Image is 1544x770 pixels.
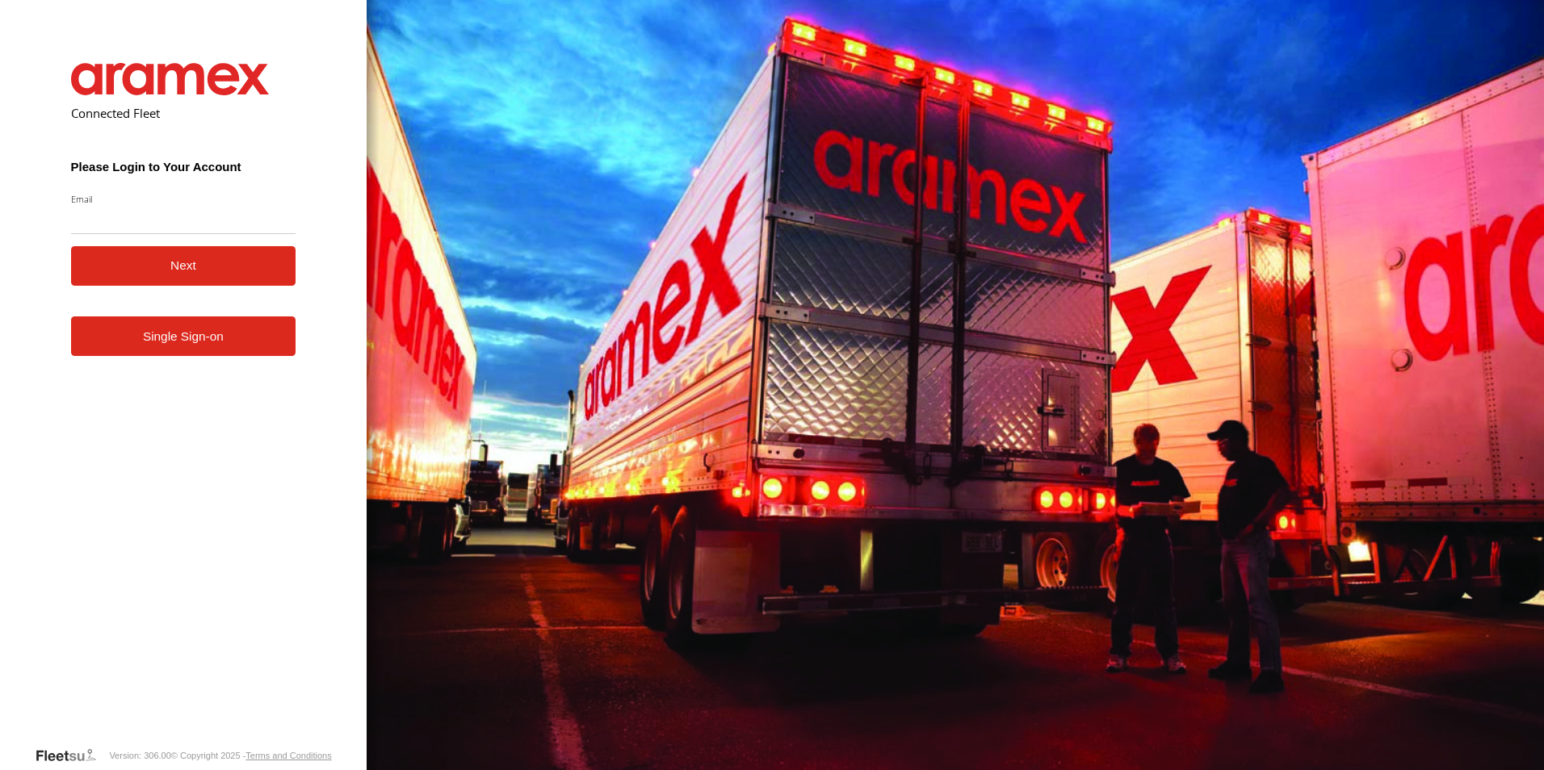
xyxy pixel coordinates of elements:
[109,751,170,760] div: Version: 306.00
[71,63,270,95] img: Aramex
[171,751,332,760] div: © Copyright 2025 -
[71,193,296,205] label: Email
[71,316,296,356] a: Single Sign-on
[245,751,331,760] a: Terms and Conditions
[71,160,296,174] h3: Please Login to Your Account
[71,246,296,286] button: Next
[35,747,109,764] a: Visit our Website
[71,105,296,121] h2: Connected Fleet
